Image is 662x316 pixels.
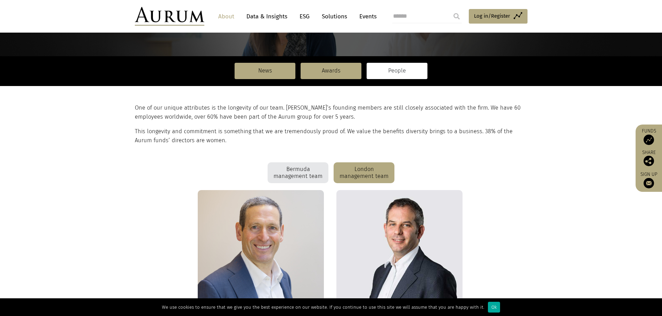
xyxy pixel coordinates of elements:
[135,127,526,145] p: This longevity and commitment is something that we are tremendously proud of. We value the benefi...
[135,103,526,122] p: One of our unique attributes is the longevity of our team. [PERSON_NAME]’s founding members are s...
[243,10,291,23] a: Data & Insights
[215,10,238,23] a: About
[334,162,394,183] div: London management team
[474,12,510,20] span: Log in/Register
[450,9,464,23] input: Submit
[644,156,654,166] img: Share this post
[639,171,659,188] a: Sign up
[644,178,654,188] img: Sign up to our newsletter
[639,150,659,166] div: Share
[268,162,328,183] div: Bermuda management team
[644,135,654,145] img: Access Funds
[469,9,528,24] a: Log in/Register
[296,10,313,23] a: ESG
[639,128,659,145] a: Funds
[356,10,377,23] a: Events
[235,63,295,79] a: News
[135,7,204,26] img: Aurum
[488,302,500,313] div: Ok
[367,63,427,79] a: People
[301,63,361,79] a: Awards
[318,10,351,23] a: Solutions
